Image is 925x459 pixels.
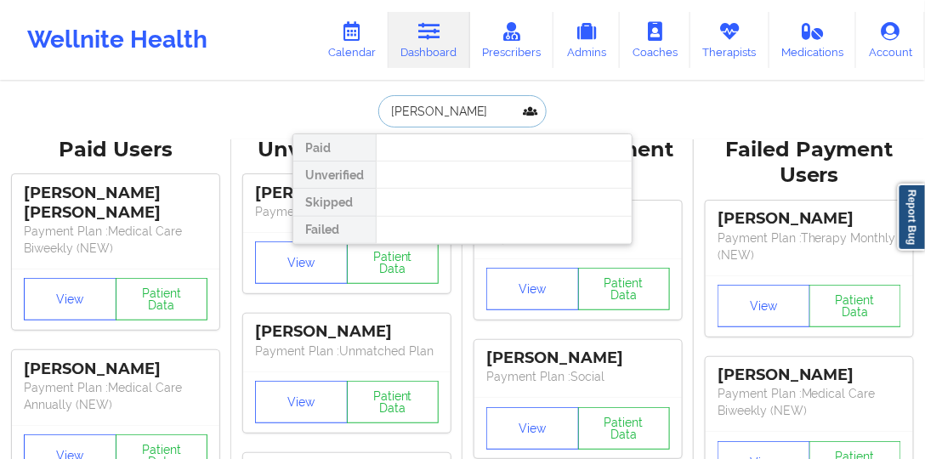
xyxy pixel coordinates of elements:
a: Calendar [315,12,389,68]
p: Payment Plan : Medical Care Annually (NEW) [24,379,207,413]
button: View [486,407,579,450]
div: [PERSON_NAME] [718,365,901,385]
div: [PERSON_NAME] [255,184,439,203]
a: Account [856,12,925,68]
div: Paid [293,134,376,161]
div: Skipped [293,189,376,216]
div: [PERSON_NAME] [718,209,901,229]
button: View [24,278,116,320]
button: Patient Data [809,285,902,327]
a: Medications [769,12,857,68]
a: Report Bug [898,184,925,251]
div: Unverified [293,161,376,189]
a: Prescribers [470,12,554,68]
p: Payment Plan : Therapy Monthly (NEW) [718,229,901,263]
a: Coaches [620,12,690,68]
div: Unverified Users [243,137,451,163]
p: Payment Plan : Medical Care Biweekly (NEW) [24,223,207,257]
button: Patient Data [347,381,440,423]
p: Payment Plan : Unmatched Plan [255,343,439,360]
a: Therapists [690,12,769,68]
div: [PERSON_NAME] [486,348,670,368]
button: View [486,268,579,310]
div: Paid Users [12,137,219,163]
p: Payment Plan : Social [486,368,670,385]
div: [PERSON_NAME] [24,360,207,379]
a: Admins [553,12,620,68]
div: [PERSON_NAME] [255,322,439,342]
button: Patient Data [347,241,440,284]
p: Payment Plan : Medical Care Biweekly (NEW) [718,385,901,419]
button: View [255,241,348,284]
button: Patient Data [578,268,671,310]
div: [PERSON_NAME] [PERSON_NAME] [24,184,207,223]
p: Payment Plan : Unmatched Plan [255,203,439,220]
div: Failed [293,217,376,244]
button: View [718,285,810,327]
a: Dashboard [389,12,470,68]
button: Patient Data [578,407,671,450]
div: Failed Payment Users [706,137,913,190]
button: View [255,381,348,423]
button: Patient Data [116,278,208,320]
